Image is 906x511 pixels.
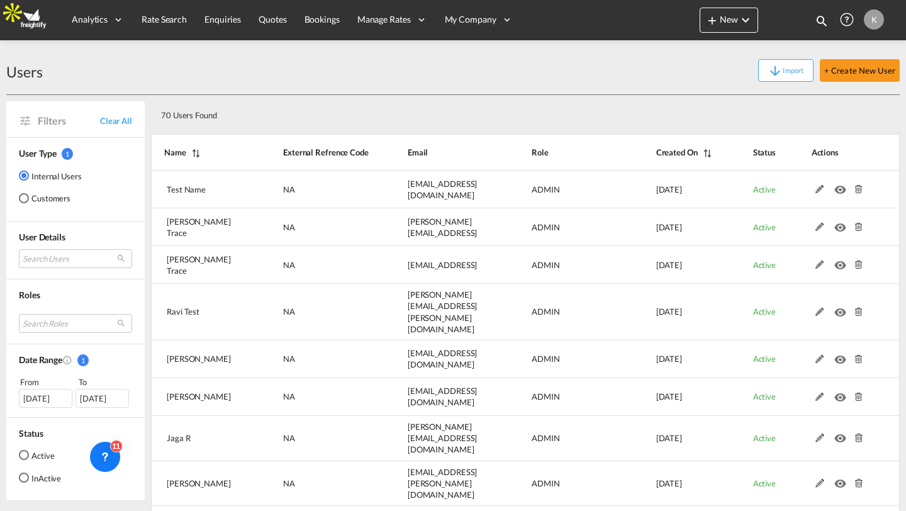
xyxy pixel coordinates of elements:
span: NA [283,306,295,317]
span: [DATE] [656,306,682,317]
span: User Details [19,232,65,242]
span: NA [283,260,295,270]
span: Active [753,354,776,364]
td: pankaj.giroti@freightify.com [376,461,500,507]
td: test@gmail.com [376,171,500,208]
th: Created On [625,134,722,171]
td: Karthik Lang Trace [151,208,252,246]
md-radio-button: Customers [19,192,82,205]
span: [PERSON_NAME][EMAIL_ADDRESS] [408,216,478,238]
td: NA [252,378,376,416]
span: [EMAIL_ADDRESS][DOMAIN_NAME] [408,348,478,369]
span: [PERSON_NAME] Trace [167,254,231,276]
td: ali@langtrace.ai [376,246,500,284]
span: ADMIN [532,184,560,194]
td: Test Name [151,171,252,208]
td: 2025-07-21 [625,246,722,284]
td: karthik@langtrace.ai [376,208,500,246]
span: [DATE] [656,354,682,364]
span: [DATE] [656,391,682,401]
span: ADMIN [532,354,560,364]
th: Role [500,134,624,171]
md-icon: icon-eye [834,476,851,485]
span: User Type [19,148,57,159]
span: Clear All [100,115,132,126]
span: [DATE] [656,478,682,488]
td: 2025-07-03 [625,284,722,340]
div: [DATE] [75,389,129,408]
th: Name [151,134,252,171]
span: [EMAIL_ADDRESS] [408,260,478,270]
button: + Create New User [820,59,900,82]
div: Users [6,62,43,82]
md-icon: icon-arrow-down [768,64,783,79]
td: NA [252,208,376,246]
td: Jaga R [151,416,252,461]
span: Active [753,391,776,401]
td: NA [252,284,376,340]
md-icon: icon-eye [834,305,851,313]
th: Email [376,134,500,171]
span: Active [753,433,776,443]
span: ADMIN [532,478,560,488]
td: NA [252,246,376,284]
span: Active [753,184,776,194]
span: [EMAIL_ADDRESS][DOMAIN_NAME] [408,386,478,407]
span: 1 [62,148,73,160]
td: NA [252,461,376,507]
td: 2025-09-04 [625,171,722,208]
md-icon: icon-eye [834,182,851,191]
th: Status [722,134,780,171]
span: [PERSON_NAME] [167,478,231,488]
td: ADMIN [500,378,624,416]
td: ravikumar.baniya@freightify.com [376,284,500,340]
td: 2025-07-21 [625,208,722,246]
td: Aishwarya Kum [151,340,252,378]
span: NA [283,222,295,232]
span: ADMIN [532,260,560,270]
span: NA [283,184,295,194]
td: 2025-06-27 [625,416,722,461]
md-icon: icon-eye [834,390,851,398]
span: [DATE] [656,184,682,194]
span: [PERSON_NAME][EMAIL_ADDRESS][PERSON_NAME][DOMAIN_NAME] [408,289,478,334]
span: [DATE] [656,260,682,270]
span: Active [753,478,776,488]
span: [EMAIL_ADDRESS][PERSON_NAME][DOMAIN_NAME] [408,467,478,500]
button: icon-arrow-downImport [758,59,814,82]
span: 1 [77,354,89,366]
td: NA [252,340,376,378]
td: aishwarya.kumar@freightify.com [376,378,500,416]
span: Filters [38,114,100,128]
span: Active [753,260,776,270]
td: 2025-06-27 [625,340,722,378]
span: [PERSON_NAME] [167,391,231,401]
td: ADMIN [500,246,624,284]
td: ADMIN [500,461,624,507]
span: [DATE] [656,433,682,443]
span: [EMAIL_ADDRESS][DOMAIN_NAME] [408,179,478,200]
td: NA [252,416,376,461]
span: [DATE] [656,222,682,232]
md-icon: icon-eye [834,352,851,361]
td: NA [252,171,376,208]
span: ADMIN [532,433,560,443]
td: 2025-06-25 [625,461,722,507]
div: [DATE] [19,389,72,408]
th: Actions [780,134,900,171]
span: ADMIN [532,306,560,317]
span: Active [753,306,776,317]
iframe: Chat [9,445,53,492]
span: Date Range [19,354,62,365]
td: ADMIN [500,171,624,208]
span: From To [DATE][DATE] [19,376,132,407]
td: Ravi Test [151,284,252,340]
td: ADMIN [500,208,624,246]
div: From [19,376,74,388]
span: Roles [19,289,40,300]
td: Aishwarya K [151,378,252,416]
div: 70 Users Found [156,100,821,126]
md-icon: icon-eye [834,257,851,266]
span: ADMIN [532,222,560,232]
td: ADMIN [500,284,624,340]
